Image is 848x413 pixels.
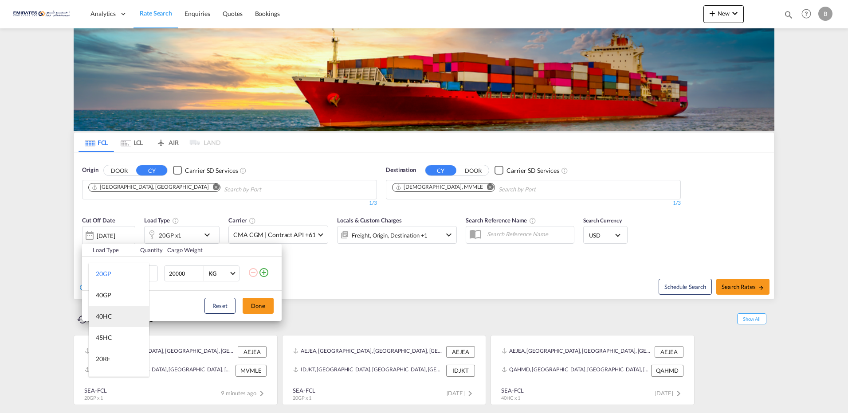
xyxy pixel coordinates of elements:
[96,312,112,321] div: 40HC
[96,291,111,300] div: 40GP
[96,333,112,342] div: 45HC
[96,376,110,385] div: 40RE
[96,269,111,278] div: 20GP
[96,355,110,363] div: 20RE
